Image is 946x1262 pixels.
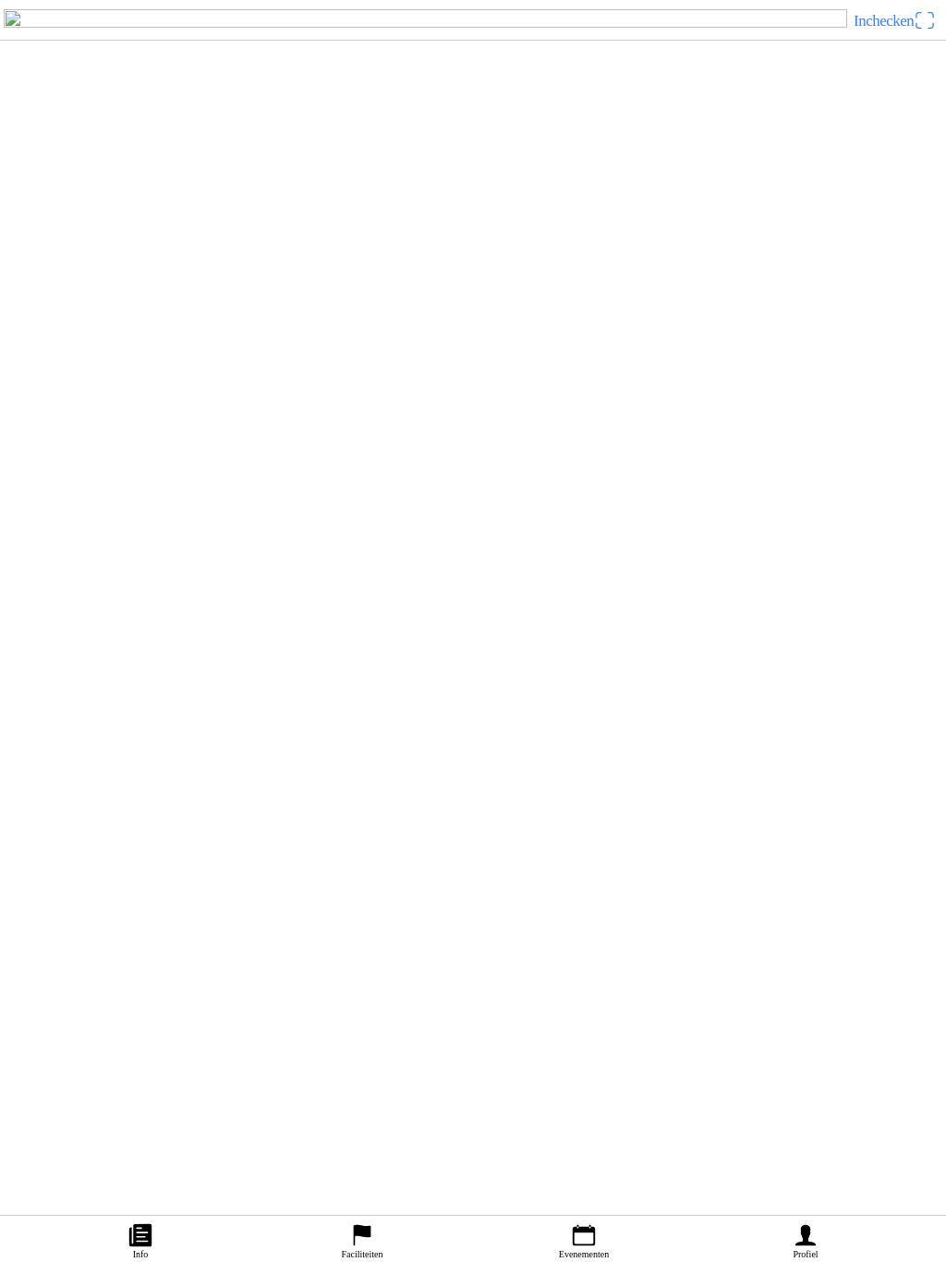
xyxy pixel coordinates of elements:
ion-label: Evenementen [559,1249,609,1259]
ion-icon: calendar [570,1221,598,1249]
ion-icon: person [792,1221,819,1249]
ion-label: Info [133,1249,149,1259]
ion-icon: flag [348,1221,376,1249]
ion-label: Faciliteiten [342,1249,383,1259]
a: Incheckenqr scanner [847,6,942,35]
ion-icon: paper [127,1221,154,1249]
ion-label: Profiel [793,1249,818,1259]
span: Inchecken [854,12,914,30]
